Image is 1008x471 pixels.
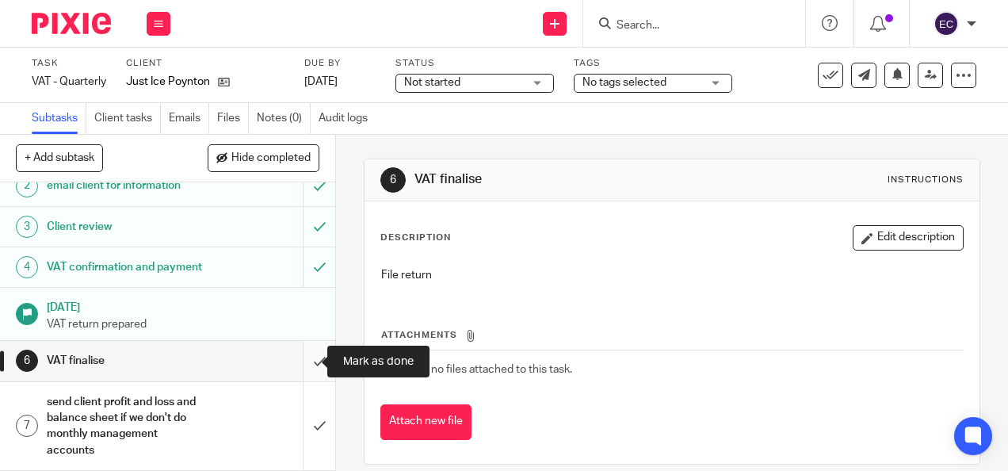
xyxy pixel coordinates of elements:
span: No tags selected [582,77,666,88]
span: [DATE] [304,76,338,87]
label: Task [32,57,106,70]
p: File return [381,267,962,283]
span: There are no files attached to this task. [381,364,572,375]
div: 6 [16,350,38,372]
div: 4 [16,256,38,278]
label: Tags [574,57,732,70]
button: + Add subtask [16,144,103,171]
h1: email client for information [47,174,207,197]
h1: send client profit and loss and balance sheet if we don't do monthly management accounts [47,390,207,462]
p: VAT return prepared [47,316,319,332]
p: Description [380,232,451,244]
h1: VAT finalise [414,171,706,188]
a: Subtasks [32,103,86,134]
a: Files [217,103,249,134]
button: Edit description [853,225,964,251]
img: svg%3E [934,11,959,36]
a: Audit logs [319,103,376,134]
a: Emails [169,103,209,134]
button: Attach new file [380,404,472,440]
h1: VAT confirmation and payment [47,255,207,279]
div: 7 [16,415,38,437]
img: Pixie [32,13,111,34]
div: 2 [16,175,38,197]
button: Hide completed [208,144,319,171]
h1: Client review [47,215,207,239]
label: Due by [304,57,376,70]
input: Search [615,19,758,33]
span: Not started [404,77,460,88]
span: Hide completed [231,152,311,165]
h1: [DATE] [47,296,319,316]
label: Status [395,57,554,70]
div: Instructions [888,174,964,186]
div: 3 [16,216,38,238]
div: VAT - Quarterly [32,74,106,90]
a: Notes (0) [257,103,311,134]
label: Client [126,57,284,70]
h1: VAT finalise [47,349,207,373]
a: Client tasks [94,103,161,134]
p: Just Ice Poynton [126,74,210,90]
span: Attachments [381,331,457,339]
div: 6 [380,167,406,193]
